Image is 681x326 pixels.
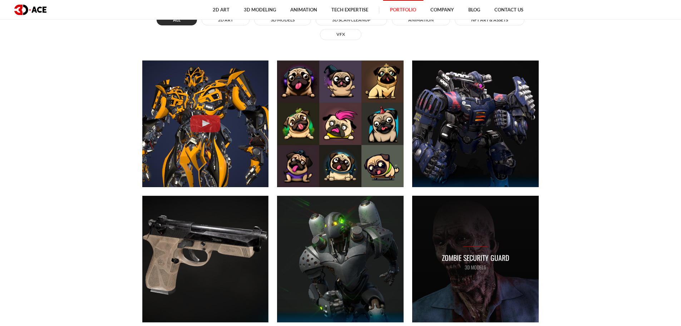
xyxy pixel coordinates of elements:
a: Pugs 2D NFT Collection [273,56,408,191]
p: 3D MODELS [442,263,509,271]
img: logo dark [14,5,46,15]
button: 3D Scan Cleanup [316,15,387,25]
button: ANIMATION [392,15,450,25]
button: All [157,15,197,25]
button: 2D ART [202,15,250,25]
button: NFT art & assets [455,15,524,25]
button: 3D MODELS [254,15,311,25]
button: VFX [320,29,361,40]
a: Bumblebee Bumblebee [138,56,273,191]
p: Zombie security guard [442,252,509,263]
a: Guardian [408,56,543,191]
